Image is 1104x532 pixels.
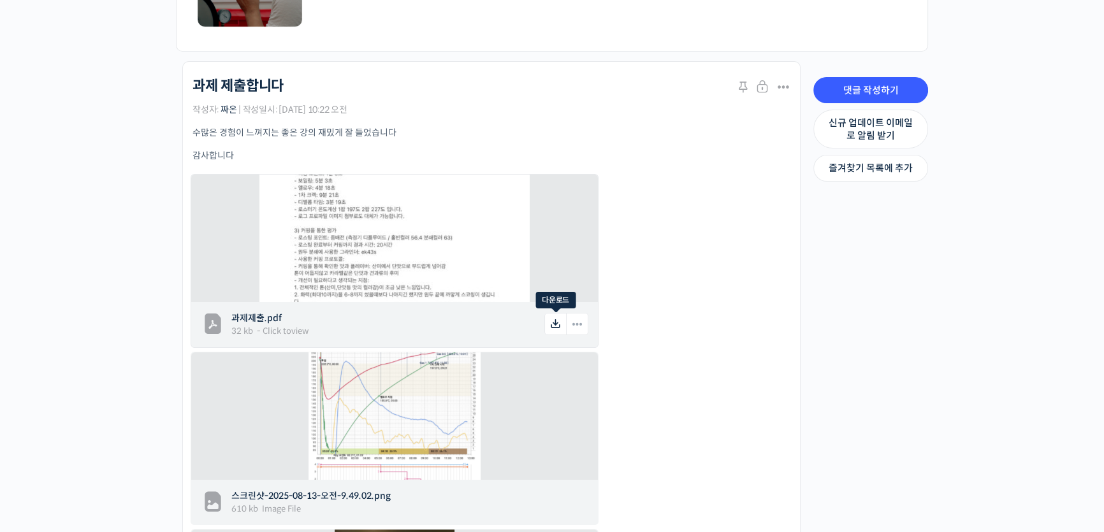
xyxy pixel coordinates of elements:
[813,110,928,148] a: 신규 업데이트 이메일로 알림 받기
[192,105,347,114] span: 작성자: | 작성일시: [DATE] 10:22 오전
[164,404,245,436] a: 설정
[813,77,928,104] a: 댓글 작성하기
[291,326,309,336] span: view
[263,326,291,336] span: Click to
[192,126,790,140] p: 수많은 경험이 느껴지는 좋은 강의 재밌게 잘 들었습니다
[197,423,212,433] span: 설정
[813,155,928,182] a: 즐겨찾기 목록에 추가
[192,78,284,94] h1: 과제 제출합니다
[231,325,253,338] span: 32 KB
[225,483,587,522] a: 스크린샷-2025-08-13-오전-9.49.02.png 610 KB Image File
[231,312,542,325] span: 과제제출.pdf
[231,489,542,503] span: 스크린샷-2025-08-13-오전-9.49.02.png
[221,104,237,115] a: 짜온
[231,503,258,515] span: 610 KB
[4,404,84,436] a: 홈
[736,80,753,97] a: Stick
[117,424,132,434] span: 대화
[257,326,261,336] span: -
[192,149,790,162] p: 감사합니다
[84,404,164,436] a: 대화
[262,503,301,515] span: Image File
[225,305,587,344] a: 과제제출.pdf 32 KB -Click toview
[40,423,48,433] span: 홈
